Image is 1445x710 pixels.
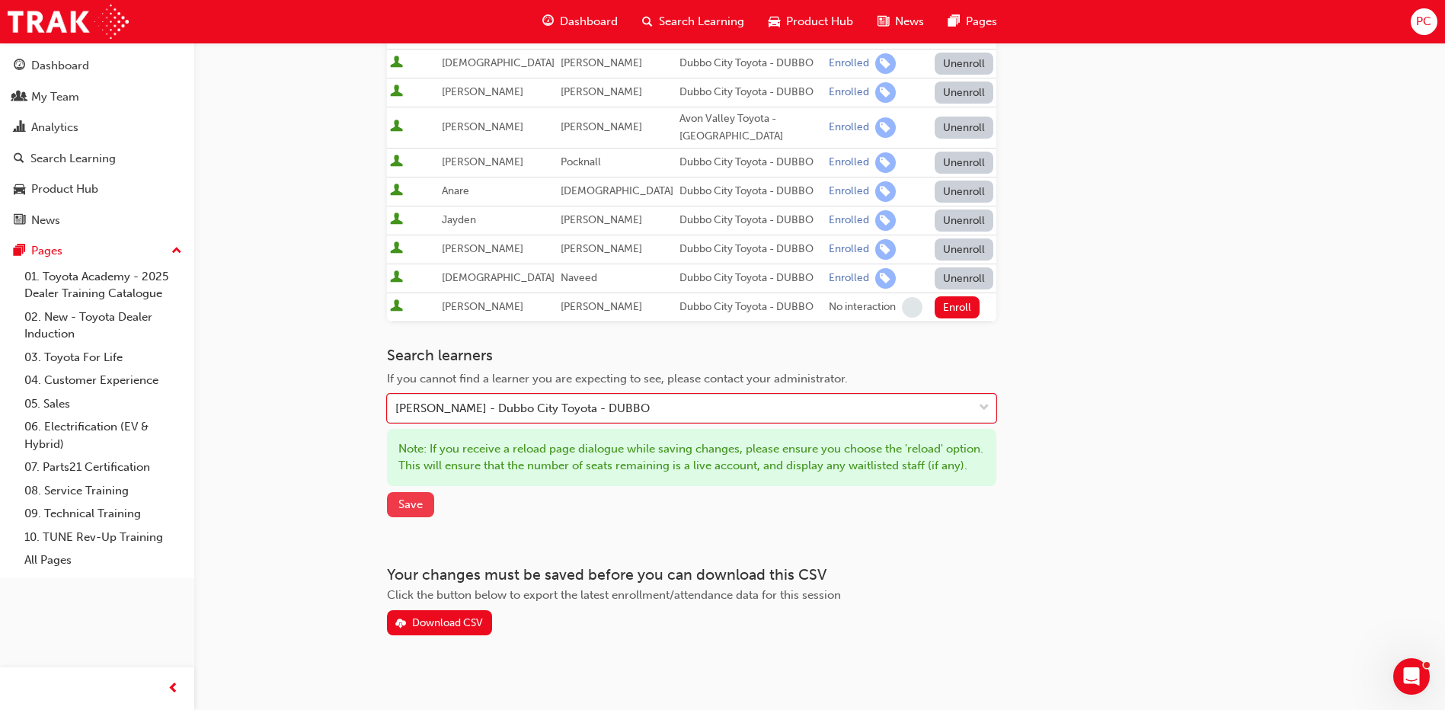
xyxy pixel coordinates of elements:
span: learningRecordVerb_ENROLL-icon [875,53,896,74]
div: Enrolled [829,271,869,286]
a: car-iconProduct Hub [756,6,865,37]
span: [DEMOGRAPHIC_DATA] [442,271,555,284]
a: All Pages [18,548,188,572]
span: [PERSON_NAME] [442,120,523,133]
div: Dubbo City Toyota - DUBBO [679,270,823,287]
button: DashboardMy TeamAnalyticsSearch LearningProduct HubNews [6,49,188,237]
span: User is active [390,241,403,257]
a: 05. Sales [18,392,188,416]
a: 06. Electrification (EV & Hybrid) [18,415,188,456]
span: Jayden [442,213,476,226]
span: Dashboard [560,13,618,30]
span: Pages [966,13,997,30]
a: 01. Toyota Academy - 2025 Dealer Training Catalogue [18,265,188,305]
button: Download CSV [387,610,492,635]
span: learningRecordVerb_ENROLL-icon [875,268,896,289]
span: [DEMOGRAPHIC_DATA] [442,56,555,69]
h3: Search learners [387,347,996,364]
span: [PERSON_NAME] [442,155,523,168]
span: learningRecordVerb_ENROLL-icon [875,210,896,231]
span: pages-icon [14,245,25,258]
button: Unenroll [935,181,994,203]
div: News [31,212,60,229]
span: people-icon [14,91,25,104]
div: My Team [31,88,79,106]
span: car-icon [14,183,25,197]
span: prev-icon [168,680,179,699]
div: Dashboard [31,57,89,75]
button: Unenroll [935,209,994,232]
iframe: Intercom live chat [1393,658,1430,695]
span: learningRecordVerb_ENROLL-icon [875,82,896,103]
span: Save [398,497,423,511]
a: My Team [6,83,188,111]
span: [PERSON_NAME] [561,213,642,226]
a: search-iconSearch Learning [630,6,756,37]
div: Dubbo City Toyota - DUBBO [679,84,823,101]
div: Enrolled [829,213,869,228]
a: guage-iconDashboard [530,6,630,37]
span: guage-icon [542,12,554,31]
a: News [6,206,188,235]
span: learningRecordVerb_ENROLL-icon [875,239,896,260]
span: search-icon [14,152,24,166]
div: Dubbo City Toyota - DUBBO [679,212,823,229]
span: news-icon [878,12,889,31]
img: Trak [8,5,129,39]
a: Product Hub [6,175,188,203]
span: learningRecordVerb_ENROLL-icon [875,117,896,138]
div: Dubbo City Toyota - DUBBO [679,183,823,200]
span: Naveed [561,271,597,284]
div: Avon Valley Toyota - [GEOGRAPHIC_DATA] [679,110,823,145]
span: [PERSON_NAME] [561,242,642,255]
div: No interaction [829,300,896,315]
a: 08. Service Training [18,479,188,503]
button: Unenroll [935,53,994,75]
button: Unenroll [935,82,994,104]
span: up-icon [171,241,182,261]
div: Enrolled [829,120,869,135]
span: [PERSON_NAME] [561,85,642,98]
button: Enroll [935,296,980,318]
a: Search Learning [6,145,188,173]
button: Pages [6,237,188,265]
a: Dashboard [6,52,188,80]
span: Click the button below to export the latest enrollment/attendance data for this session [387,588,841,602]
button: Unenroll [935,238,994,261]
div: Dubbo City Toyota - DUBBO [679,299,823,316]
span: User is active [390,184,403,199]
span: [DEMOGRAPHIC_DATA] [561,184,673,197]
span: User is active [390,155,403,170]
div: Pages [31,242,62,260]
button: PC [1411,8,1437,35]
span: car-icon [769,12,780,31]
h3: Your changes must be saved before you can download this CSV [387,566,996,584]
a: 04. Customer Experience [18,369,188,392]
div: Enrolled [829,56,869,71]
div: Analytics [31,119,78,136]
span: download-icon [395,618,406,631]
a: 10. TUNE Rev-Up Training [18,526,188,549]
span: down-icon [979,398,989,418]
span: learningRecordVerb_NONE-icon [902,297,922,318]
div: Search Learning [30,150,116,168]
div: Enrolled [829,85,869,100]
span: Pocknall [561,155,601,168]
a: Analytics [6,114,188,142]
a: 03. Toyota For Life [18,346,188,369]
span: User is active [390,299,403,315]
button: Save [387,492,434,517]
span: User is active [390,120,403,135]
a: pages-iconPages [936,6,1009,37]
span: User is active [390,213,403,228]
span: PC [1416,13,1431,30]
span: [PERSON_NAME] [561,120,642,133]
span: chart-icon [14,121,25,135]
span: User is active [390,270,403,286]
div: Dubbo City Toyota - DUBBO [679,241,823,258]
a: 07. Parts21 Certification [18,456,188,479]
span: learningRecordVerb_ENROLL-icon [875,181,896,202]
div: Download CSV [412,616,483,629]
span: Product Hub [786,13,853,30]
